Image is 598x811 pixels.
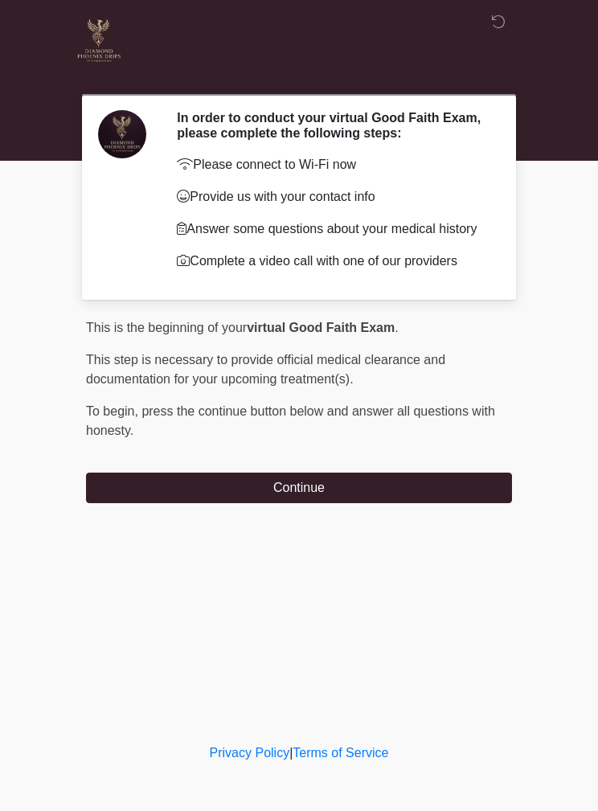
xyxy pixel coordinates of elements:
span: . [395,321,398,334]
h2: In order to conduct your virtual Good Faith Exam, please complete the following steps: [177,110,488,141]
a: Terms of Service [293,746,388,760]
a: Privacy Policy [210,746,290,760]
span: press the continue button below and answer all questions with honesty. [86,404,495,437]
a: | [289,746,293,760]
span: This is the beginning of your [86,321,247,334]
strong: virtual Good Faith Exam [247,321,395,334]
p: Answer some questions about your medical history [177,219,488,239]
img: Diamond Phoenix Drips IV Hydration Logo [70,12,128,70]
span: This step is necessary to provide official medical clearance and documentation for your upcoming ... [86,353,445,386]
img: Agent Avatar [98,110,146,158]
p: Provide us with your contact info [177,187,488,207]
p: Please connect to Wi-Fi now [177,155,488,174]
p: Complete a video call with one of our providers [177,252,488,271]
button: Continue [86,473,512,503]
span: To begin, [86,404,141,418]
